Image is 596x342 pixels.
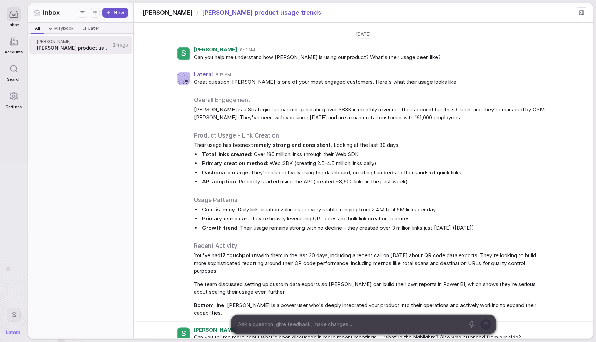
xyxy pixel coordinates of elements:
[201,169,547,177] li: : They're also actively using the dashboard, creating hundreds to thousands of quick links
[356,31,370,37] span: [DATE]
[29,36,132,54] a: [PERSON_NAME][PERSON_NAME] product usage trends3m ago
[37,44,110,51] span: [PERSON_NAME] product usage trends
[194,106,547,121] span: [PERSON_NAME] is a Strategic tier partner generating over $83K in monthly revenue. Their account ...
[216,72,231,78] span: 8:12 AM
[202,206,235,213] strong: Consistency
[43,8,60,17] span: Inbox
[4,85,23,113] a: Settings
[202,160,267,167] strong: Primary creation method
[7,77,21,82] span: Search
[54,26,74,31] span: Playbook
[201,215,547,223] li: : They're heavily leveraging QR codes and bulk link creation features
[194,241,547,250] h2: Recent Activity
[194,53,547,61] span: Can you help me understand how [PERSON_NAME] is using our product? What's their usage been like?
[194,281,547,296] span: The team discussed setting up custom data exports so [PERSON_NAME] can build their own reports in...
[142,8,193,17] span: [PERSON_NAME]
[201,206,547,214] li: : Daily link creation volumes are very stable, ranging from 2.4M to 4.5M links per day
[37,39,110,44] span: [PERSON_NAME]
[240,47,255,53] span: 8:11 AM
[202,215,247,222] strong: Primary use case
[201,178,547,186] li: : Recently started using the API (created ~8,600 links in the past week)
[177,72,190,85] img: Agent avatar
[202,178,236,185] strong: API adoption
[202,169,248,176] strong: Dashboard usage
[202,151,251,158] strong: Total links created
[6,330,21,334] img: Lateral
[194,334,547,342] span: Can you tell me more about what's been discussed in more recent meetings -- what're the highlight...
[9,23,19,27] span: Inbox
[102,8,128,18] button: New thread
[194,252,547,275] span: You've had with them in the last 30 days, including a recent call on [DATE] about QR code data ex...
[194,302,224,309] strong: Bottom line
[88,26,99,31] span: Later
[35,26,40,31] span: All
[202,8,321,17] span: [PERSON_NAME] product usage trends
[194,47,237,53] span: [PERSON_NAME]
[201,151,547,159] li: : Over 180 million links through their Web SDK
[112,42,128,48] span: 3m ago
[194,72,213,78] span: Lateral
[12,310,16,319] span: S
[202,224,237,231] strong: Growth trend
[201,160,547,168] li: : Web SDK (creating 2.5-4.5 million links daily)
[194,78,547,86] span: Great question! [PERSON_NAME] is one of your most engaged customers. Here's what their usage look...
[181,49,186,58] span: S
[194,131,547,140] h2: Product Usage - Link Creation
[4,3,23,31] a: Inbox
[4,50,23,54] span: Accounts
[201,224,547,232] li: : Their usage remains strong with no decline - they created over 3 million links just [DATE] ([DA...
[6,105,22,109] span: Settings
[245,142,331,148] strong: extremely strong and consistent
[194,302,547,317] span: : [PERSON_NAME] is a power user who's deeply integrated your product into their operations and ac...
[220,252,259,259] strong: 17 touchpoints
[196,8,199,17] span: /
[194,141,547,149] span: Their usage has been . Looking at the last 30 days:
[4,31,23,58] a: Accounts
[90,8,100,18] button: Display settings
[194,195,547,204] h2: Usage Patterns
[78,8,87,18] button: Filters
[194,95,547,104] h2: Overall Engagement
